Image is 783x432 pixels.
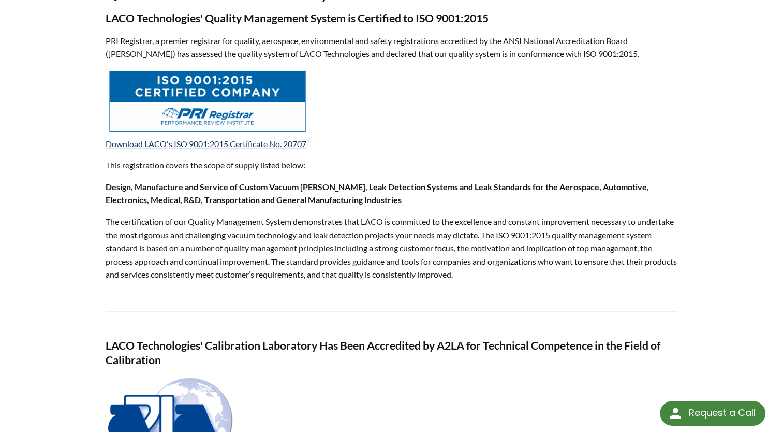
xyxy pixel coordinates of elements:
p: PRI Registrar, a premier registrar for quality, aerospace, environmental and safety registrations... [106,34,677,61]
p: The certification of our Quality Management System demonstrates that LACO is committed to the exc... [106,215,677,281]
img: PRI_Programs_Registrar_Certified_ISO9001_4c.jpg [107,69,308,134]
h3: LACO Technologies' Quality Management System is Certified to ISO 9001:2015 [106,11,677,26]
div: Request a Call [660,401,765,426]
img: round button [667,405,684,422]
h3: LACO Technologies' Calibration Laboratory Has Been Accredited by A2LA for Technical Competence in... [106,339,677,367]
div: Request a Call [688,401,755,425]
a: Download LACO's ISO 9001:2015 Certificate No. 20707 [106,139,306,149]
p: This registration covers the scope of supply listed below: [106,159,677,172]
strong: Design, Manufacture and Service of Custom Vacuum [PERSON_NAME], Leak Detection Systems and Leak S... [106,182,649,205]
